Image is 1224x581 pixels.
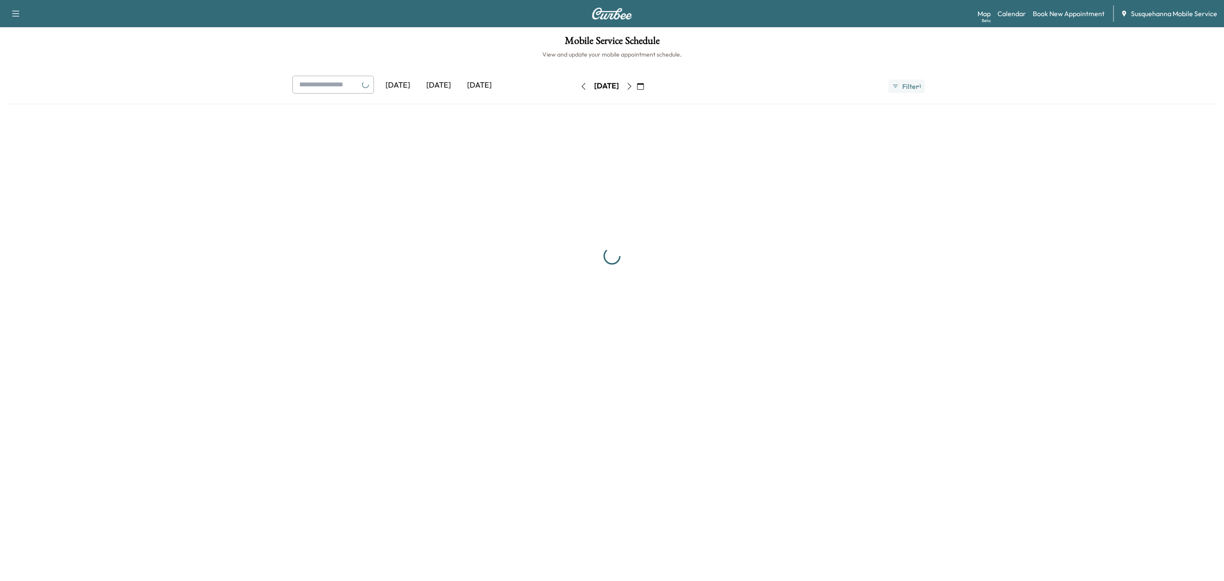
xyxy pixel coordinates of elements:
span: ● [918,84,919,88]
div: [DATE] [418,76,459,95]
a: Calendar [997,9,1026,19]
span: Filter [902,81,918,91]
div: [DATE] [594,81,619,91]
h6: View and update your mobile appointment schedule. [8,50,1215,59]
a: Book New Appointment [1033,9,1105,19]
div: [DATE] [377,76,418,95]
div: Beta [982,17,991,24]
button: Filter●1 [888,80,925,93]
img: Curbee Logo [592,8,632,20]
span: 1 [919,83,921,90]
a: MapBeta [977,9,991,19]
div: [DATE] [459,76,500,95]
h1: Mobile Service Schedule [8,36,1215,50]
span: Susquehanna Mobile Service [1131,9,1217,19]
